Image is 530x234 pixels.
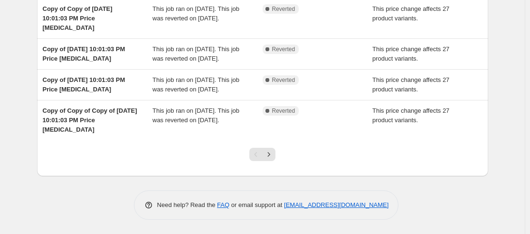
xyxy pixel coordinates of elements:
[262,148,275,161] button: Next
[152,76,239,93] span: This job ran on [DATE]. This job was reverted on [DATE].
[272,107,295,115] span: Reverted
[152,45,239,62] span: This job ran on [DATE]. This job was reverted on [DATE].
[157,201,218,208] span: Need help? Read the
[217,201,229,208] a: FAQ
[372,107,449,124] span: This price change affects 27 product variants.
[43,5,113,31] span: Copy of Copy of [DATE] 10:01:03 PM Price [MEDICAL_DATA]
[272,76,295,84] span: Reverted
[229,201,284,208] span: or email support at
[372,45,449,62] span: This price change affects 27 product variants.
[152,5,239,22] span: This job ran on [DATE]. This job was reverted on [DATE].
[372,5,449,22] span: This price change affects 27 product variants.
[272,5,295,13] span: Reverted
[284,201,388,208] a: [EMAIL_ADDRESS][DOMAIN_NAME]
[152,107,239,124] span: This job ran on [DATE]. This job was reverted on [DATE].
[372,76,449,93] span: This price change affects 27 product variants.
[43,107,137,133] span: Copy of Copy of Copy of [DATE] 10:01:03 PM Price [MEDICAL_DATA]
[43,76,125,93] span: Copy of [DATE] 10:01:03 PM Price [MEDICAL_DATA]
[43,45,125,62] span: Copy of [DATE] 10:01:03 PM Price [MEDICAL_DATA]
[249,148,275,161] nav: Pagination
[272,45,295,53] span: Reverted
